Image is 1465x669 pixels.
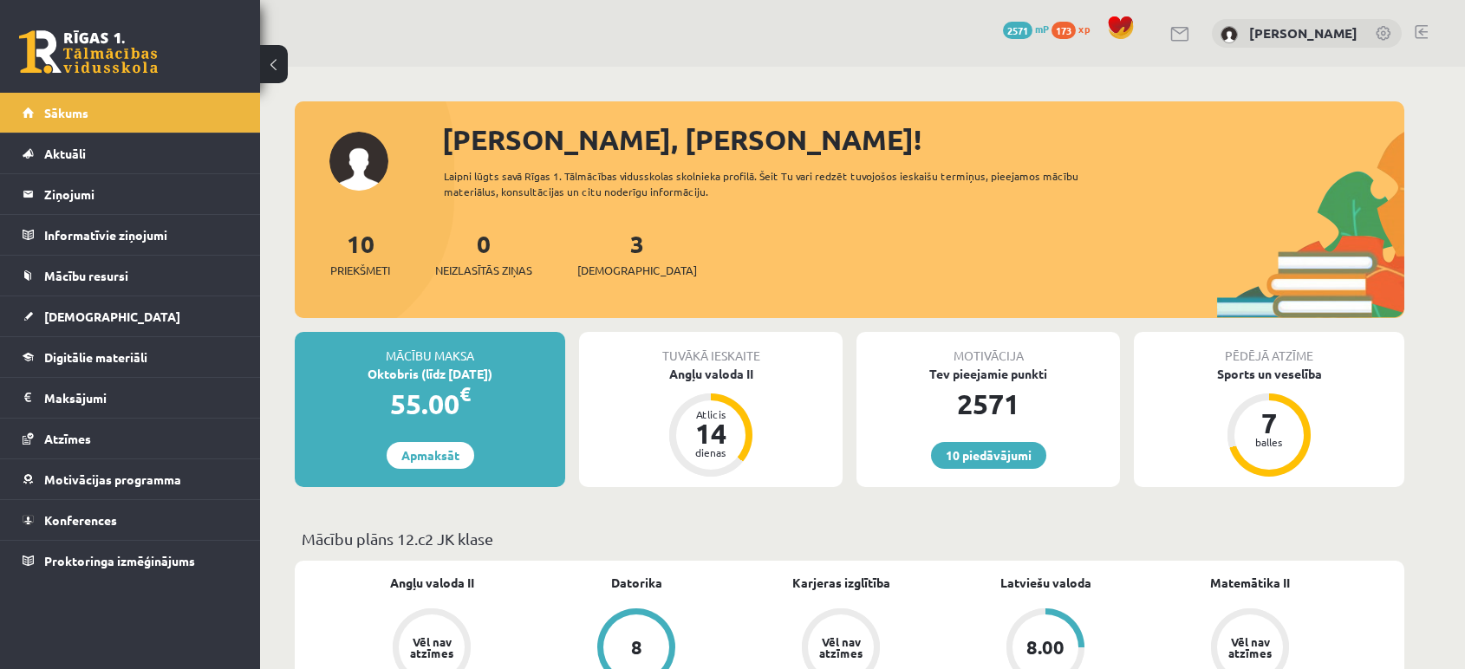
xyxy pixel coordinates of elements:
a: Motivācijas programma [23,459,238,499]
a: Informatīvie ziņojumi [23,215,238,255]
div: Sports un veselība [1134,365,1404,383]
a: Atzīmes [23,419,238,458]
a: 2571 mP [1003,22,1049,36]
span: Atzīmes [44,431,91,446]
div: Angļu valoda II [579,365,843,383]
div: Oktobris (līdz [DATE]) [295,365,565,383]
div: 8 [631,638,642,657]
span: 2571 [1003,22,1032,39]
legend: Maksājumi [44,378,238,418]
span: xp [1078,22,1090,36]
span: Konferences [44,512,117,528]
div: Vēl nav atzīmes [407,636,456,659]
span: Mācību resursi [44,268,128,283]
div: 8.00 [1026,638,1065,657]
span: [DEMOGRAPHIC_DATA] [577,262,697,279]
a: Aktuāli [23,133,238,173]
a: Datorika [611,574,662,592]
a: Digitālie materiāli [23,337,238,377]
a: 3[DEMOGRAPHIC_DATA] [577,228,697,279]
a: 10 piedāvājumi [931,442,1046,469]
a: [PERSON_NAME] [1249,24,1358,42]
a: Mācību resursi [23,256,238,296]
span: Neizlasītās ziņas [435,262,532,279]
div: 7 [1243,409,1295,437]
a: Karjeras izglītība [792,574,890,592]
span: Priekšmeti [330,262,390,279]
span: Aktuāli [44,146,86,161]
a: Sports un veselība 7 balles [1134,365,1404,479]
div: [PERSON_NAME], [PERSON_NAME]! [442,119,1404,160]
a: Apmaksāt [387,442,474,469]
span: 173 [1052,22,1076,39]
div: 14 [685,419,737,447]
span: Sākums [44,105,88,120]
div: Tuvākā ieskaite [579,332,843,365]
a: Latviešu valoda [1000,574,1091,592]
div: balles [1243,437,1295,447]
a: Matemātika II [1210,574,1290,592]
a: 173 xp [1052,22,1098,36]
a: 10Priekšmeti [330,228,390,279]
div: 55.00 [295,383,565,425]
div: Laipni lūgts savā Rīgas 1. Tālmācības vidusskolas skolnieka profilā. Šeit Tu vari redzēt tuvojošo... [444,168,1110,199]
a: [DEMOGRAPHIC_DATA] [23,296,238,336]
img: Jekaterina Zeļeņina [1221,26,1238,43]
div: 2571 [856,383,1120,425]
div: Vēl nav atzīmes [1226,636,1274,659]
a: 0Neizlasītās ziņas [435,228,532,279]
span: Proktoringa izmēģinājums [44,553,195,568]
span: Motivācijas programma [44,471,181,487]
div: dienas [685,447,737,458]
a: Proktoringa izmēģinājums [23,541,238,581]
div: Motivācija [856,332,1120,365]
div: Mācību maksa [295,332,565,365]
a: Angļu valoda II Atlicis 14 dienas [579,365,843,479]
a: Rīgas 1. Tālmācības vidusskola [19,30,158,74]
a: Sākums [23,93,238,133]
div: Pēdējā atzīme [1134,332,1404,365]
span: Digitālie materiāli [44,349,147,365]
a: Angļu valoda II [390,574,474,592]
div: Vēl nav atzīmes [817,636,865,659]
p: Mācību plāns 12.c2 JK klase [302,527,1397,550]
div: Atlicis [685,409,737,419]
span: mP [1035,22,1049,36]
span: € [459,381,471,406]
a: Konferences [23,500,238,540]
a: Maksājumi [23,378,238,418]
a: Ziņojumi [23,174,238,214]
div: Tev pieejamie punkti [856,365,1120,383]
legend: Ziņojumi [44,174,238,214]
span: [DEMOGRAPHIC_DATA] [44,309,180,324]
legend: Informatīvie ziņojumi [44,215,238,255]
